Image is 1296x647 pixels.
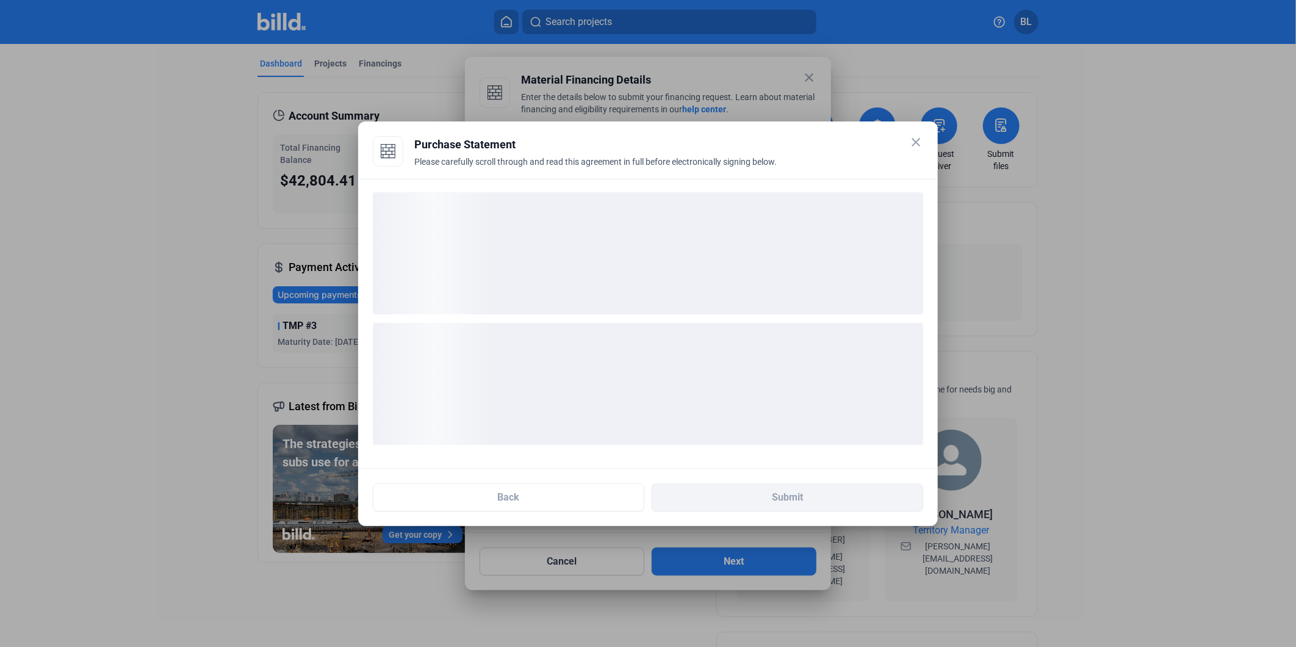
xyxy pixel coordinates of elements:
[414,156,923,183] div: Please carefully scroll through and read this agreement in full before electronically signing below.
[652,483,923,511] button: Submit
[373,323,923,445] div: loading
[373,192,923,314] div: loading
[414,136,923,153] div: Purchase Statement
[909,135,923,150] mat-icon: close
[373,483,644,511] button: Back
